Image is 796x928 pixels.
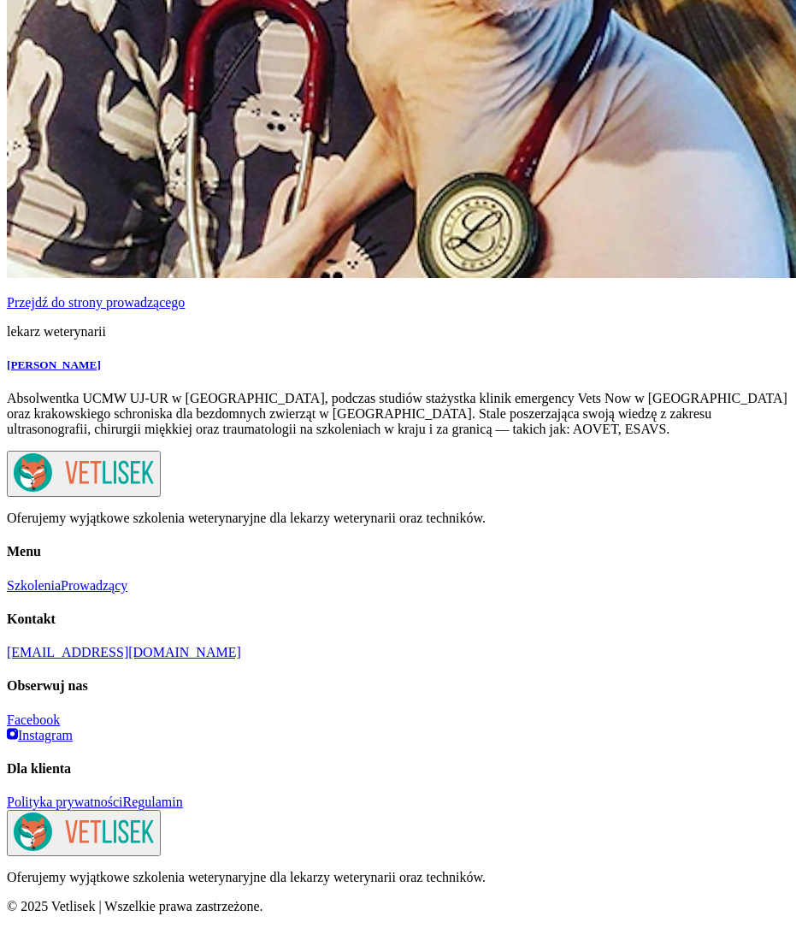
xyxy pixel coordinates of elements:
[7,645,241,659] a: [EMAIL_ADDRESS][DOMAIN_NAME]
[7,728,73,742] a: Instagram
[7,358,789,372] a: [PERSON_NAME]
[123,795,183,809] a: Regulamin
[7,511,789,526] p: Oferujemy wyjątkowe szkolenia weterynaryjne dla lekarzy weterynarii oraz techników.
[7,712,60,727] a: Facebook
[7,324,789,340] p: lekarz weterynarii
[7,761,789,777] h4: Dla klienta
[7,295,789,310] p: Przejdź do strony prowadzącego
[7,391,789,437] p: Absolwentka UCMW UJ-UR w [GEOGRAPHIC_DATA], podczas studiów stażystka klinik emergency Vets Now w...
[7,795,123,809] a: Polityka prywatności
[7,544,789,559] h4: Menu
[61,578,127,593] a: Prowadzący
[7,870,789,885] p: Oferujemy wyjątkowe szkolenia weterynaryjne dla lekarzy weterynarii oraz techników.
[7,612,789,627] h4: Kontakt
[7,578,61,593] a: Szkolenia
[7,678,789,694] h4: Obserwuj nas
[7,899,789,914] p: © 2025 Vetlisek | Wszelkie prawa zastrzeżone.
